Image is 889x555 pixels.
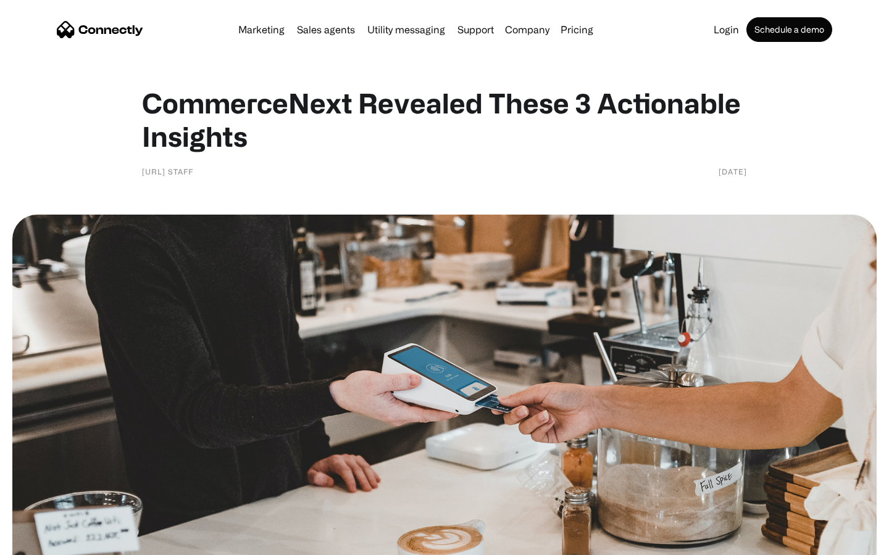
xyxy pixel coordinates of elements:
[453,25,499,35] a: Support
[746,17,832,42] a: Schedule a demo
[719,165,747,178] div: [DATE]
[505,21,549,38] div: Company
[292,25,360,35] a: Sales agents
[142,165,193,178] div: [URL] Staff
[142,86,747,153] h1: CommerceNext Revealed These 3 Actionable Insights
[362,25,450,35] a: Utility messaging
[556,25,598,35] a: Pricing
[233,25,290,35] a: Marketing
[709,25,744,35] a: Login
[12,533,74,551] aside: Language selected: English
[25,533,74,551] ul: Language list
